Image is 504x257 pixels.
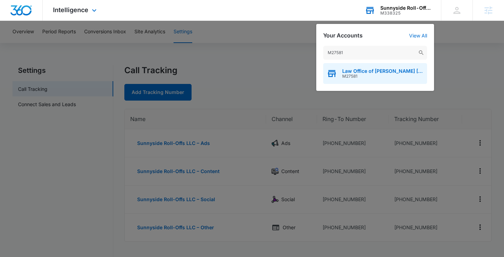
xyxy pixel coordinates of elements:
h2: Your Accounts [323,32,363,39]
button: Law Office of [PERSON_NAME] [PERSON_NAME]M27581 [323,63,427,84]
a: View All [409,33,427,38]
span: M27581 [342,74,424,79]
span: Intelligence [53,6,88,14]
div: account id [380,11,431,16]
span: Law Office of [PERSON_NAME] [PERSON_NAME] [342,68,424,74]
input: Search Accounts [323,46,427,60]
div: account name [380,5,431,11]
